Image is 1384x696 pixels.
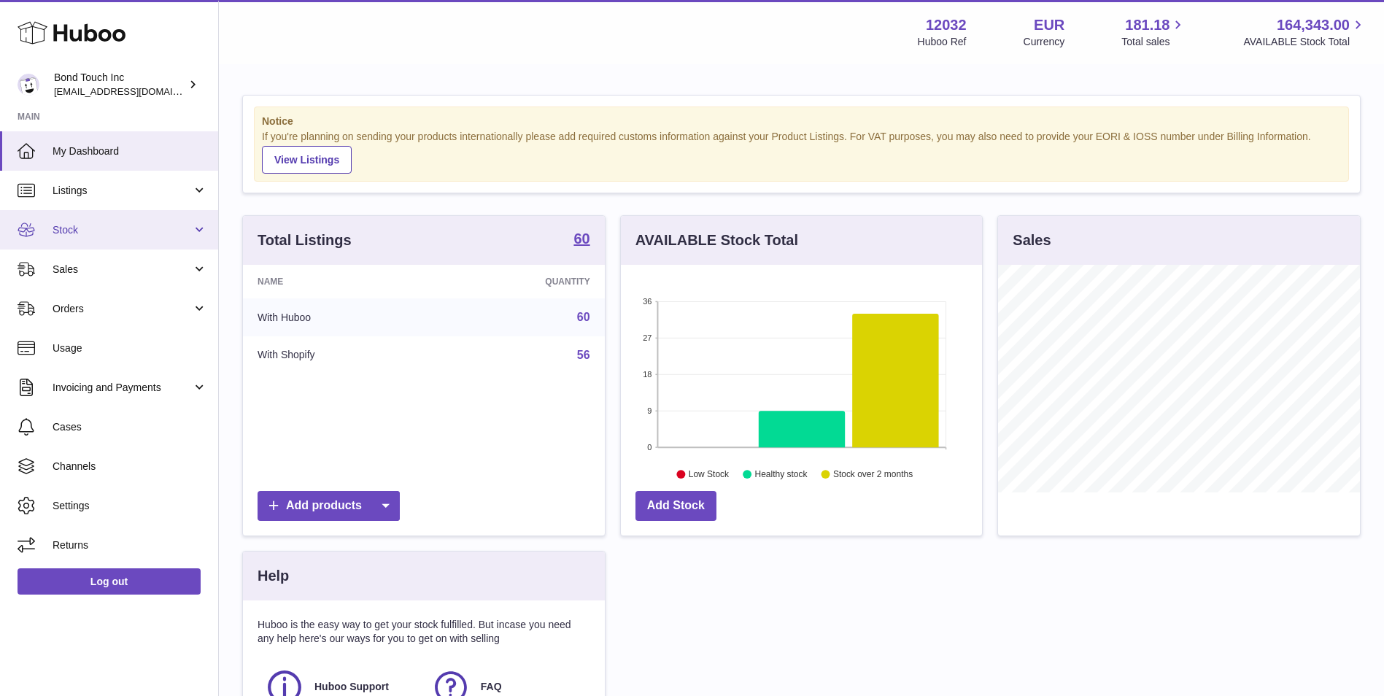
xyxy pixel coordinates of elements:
[577,311,590,323] a: 60
[689,469,730,479] text: Low Stock
[54,85,214,97] span: [EMAIL_ADDRESS][DOMAIN_NAME]
[53,223,192,237] span: Stock
[53,263,192,277] span: Sales
[481,680,502,694] span: FAQ
[1125,15,1170,35] span: 181.18
[53,538,207,552] span: Returns
[53,302,192,316] span: Orders
[262,115,1341,128] strong: Notice
[53,460,207,473] span: Channels
[1121,35,1186,49] span: Total sales
[754,469,808,479] text: Healthy stock
[918,35,967,49] div: Huboo Ref
[53,144,207,158] span: My Dashboard
[1277,15,1350,35] span: 164,343.00
[647,406,652,415] text: 9
[1013,231,1051,250] h3: Sales
[53,341,207,355] span: Usage
[262,146,352,174] a: View Listings
[243,298,438,336] td: With Huboo
[1024,35,1065,49] div: Currency
[643,333,652,342] text: 27
[643,370,652,379] text: 18
[1243,35,1366,49] span: AVAILABLE Stock Total
[18,74,39,96] img: internalAdmin-12032@internal.huboo.com
[53,420,207,434] span: Cases
[1243,15,1366,49] a: 164,343.00 AVAILABLE Stock Total
[53,499,207,513] span: Settings
[53,381,192,395] span: Invoicing and Payments
[1034,15,1064,35] strong: EUR
[635,491,716,521] a: Add Stock
[314,680,389,694] span: Huboo Support
[54,71,185,98] div: Bond Touch Inc
[53,184,192,198] span: Listings
[438,265,604,298] th: Quantity
[577,349,590,361] a: 56
[258,231,352,250] h3: Total Listings
[833,469,913,479] text: Stock over 2 months
[258,491,400,521] a: Add products
[643,297,652,306] text: 36
[926,15,967,35] strong: 12032
[18,568,201,595] a: Log out
[573,231,589,246] strong: 60
[635,231,798,250] h3: AVAILABLE Stock Total
[262,130,1341,174] div: If you're planning on sending your products internationally please add required customs informati...
[243,265,438,298] th: Name
[258,566,289,586] h3: Help
[647,443,652,452] text: 0
[1121,15,1186,49] a: 181.18 Total sales
[258,618,590,646] p: Huboo is the easy way to get your stock fulfilled. But incase you need any help here's our ways f...
[243,336,438,374] td: With Shopify
[573,231,589,249] a: 60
